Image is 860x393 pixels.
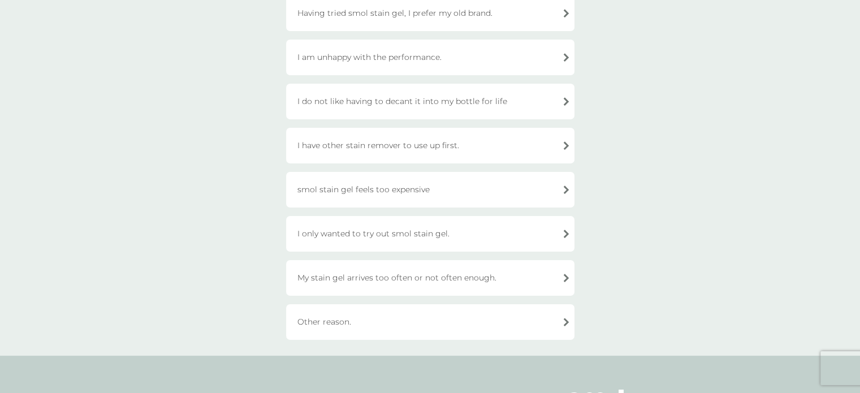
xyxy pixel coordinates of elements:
[286,128,574,163] div: I have other stain remover to use up first.
[286,260,574,296] div: My stain gel arrives too often or not often enough.
[286,84,574,119] div: I do not like having to decant it into my bottle for life
[286,40,574,75] div: I am unhappy with the performance.
[286,216,574,252] div: I only wanted to try out smol stain gel.
[286,172,574,208] div: smol stain gel feels too expensive
[286,304,574,340] div: Other reason.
